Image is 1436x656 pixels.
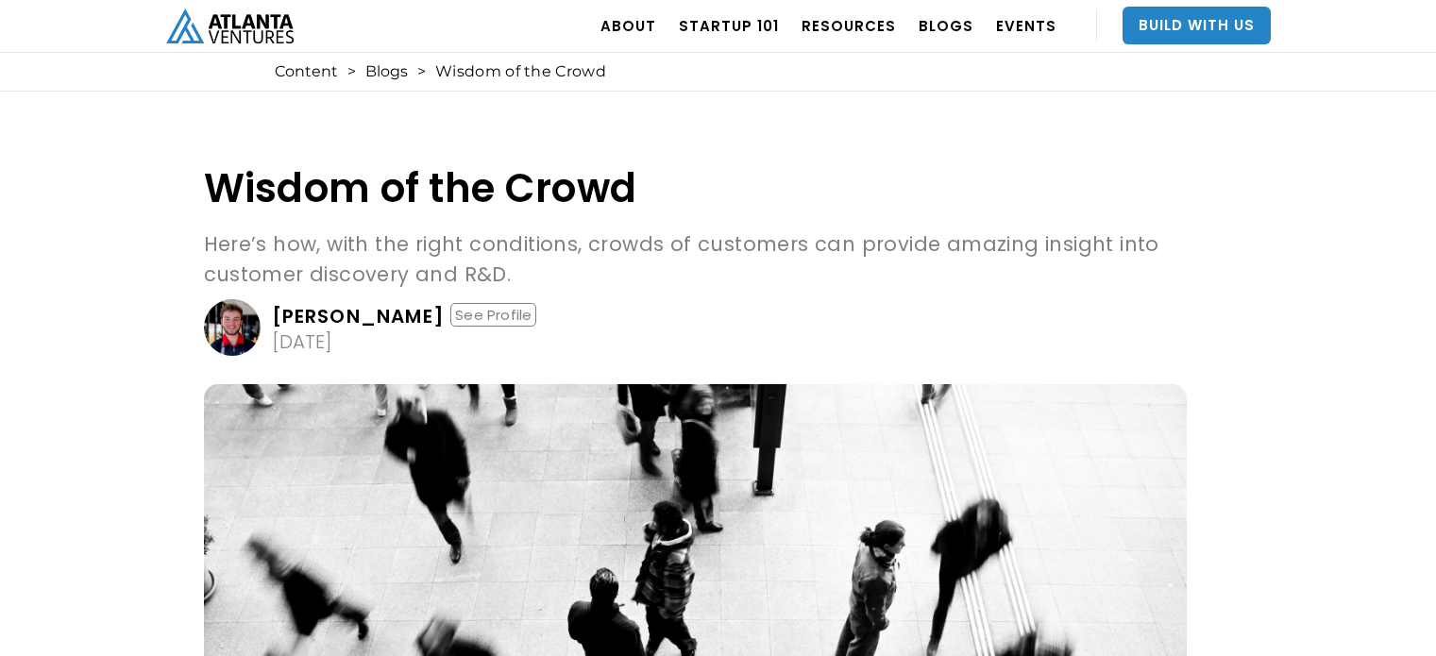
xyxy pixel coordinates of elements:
[204,229,1187,290] p: Here’s how, with the right conditions, crowds of customers can provide amazing insight into custo...
[450,303,536,327] div: See Profile
[204,166,1187,210] h1: Wisdom of the Crowd
[272,332,332,351] div: [DATE]
[204,299,1187,356] a: [PERSON_NAME]See Profile[DATE]
[347,62,356,81] div: >
[435,62,606,81] div: Wisdom of the Crowd
[275,62,338,81] a: Content
[1123,7,1271,44] a: Build With Us
[417,62,426,81] div: >
[272,307,446,326] div: [PERSON_NAME]
[365,62,408,81] a: Blogs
